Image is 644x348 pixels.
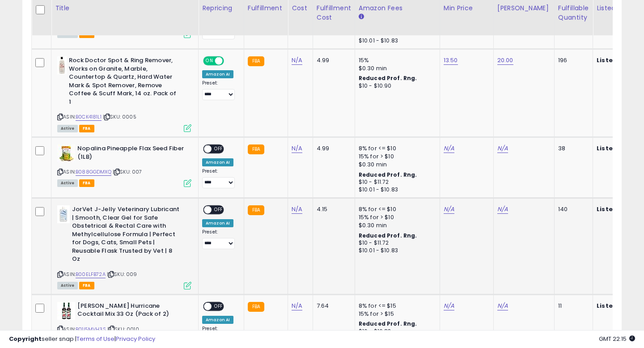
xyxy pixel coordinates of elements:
[202,70,233,78] div: Amazon AI
[76,168,111,176] a: B088GGDMXQ
[76,335,114,343] a: Terms of Use
[72,205,181,266] b: JorVet J-Jelly Veterinary Lubricant | Smooth, Clear Gel for Safe Obstetrical & Rectal Care with M...
[79,282,94,289] span: FBA
[558,205,586,213] div: 140
[248,205,264,215] small: FBA
[202,219,233,227] div: Amazon AI
[359,144,433,153] div: 8% for <= $10
[359,153,433,161] div: 15% for > $10
[212,302,226,310] span: OFF
[359,37,433,45] div: $10.01 - $10.83
[497,4,551,13] div: [PERSON_NAME]
[359,221,433,229] div: $0.30 min
[359,161,433,169] div: $0.30 min
[359,186,433,194] div: $10.01 - $10.83
[317,144,348,153] div: 4.99
[444,301,454,310] a: N/A
[292,144,302,153] a: N/A
[57,144,75,162] img: 41QA2KP1NZL._SL40_.jpg
[359,64,433,72] div: $0.30 min
[55,4,195,13] div: Title
[57,205,70,223] img: 41WupLVcYvL._SL40_.jpg
[57,56,191,131] div: ASIN:
[113,168,142,175] span: | SKU: 007
[248,56,264,66] small: FBA
[359,82,433,90] div: $10 - $10.90
[317,56,348,64] div: 4.99
[79,125,94,132] span: FBA
[359,247,433,255] div: $10.01 - $10.83
[359,239,433,247] div: $10 - $11.72
[497,301,508,310] a: N/A
[57,125,78,132] span: All listings currently available for purchase on Amazon
[76,271,106,278] a: B00ELFB72A
[9,335,155,344] div: seller snap | |
[359,205,433,213] div: 8% for <= $10
[597,56,637,64] b: Listed Price:
[103,113,136,120] span: | SKU: 0005
[558,56,586,64] div: 196
[558,302,586,310] div: 11
[317,302,348,310] div: 7.64
[444,4,490,13] div: Min Price
[107,271,137,278] span: | SKU: 009
[597,144,637,153] b: Listed Price:
[497,144,508,153] a: N/A
[292,4,309,13] div: Cost
[57,282,78,289] span: All listings currently available for purchase on Amazon
[79,179,94,187] span: FBA
[359,171,417,178] b: Reduced Prof. Rng.
[248,302,264,312] small: FBA
[317,4,351,22] div: Fulfillment Cost
[359,74,417,82] b: Reduced Prof. Rng.
[57,205,191,289] div: ASIN:
[497,56,513,65] a: 20.00
[597,301,637,310] b: Listed Price:
[202,4,240,13] div: Repricing
[248,4,284,13] div: Fulfillment
[202,316,233,324] div: Amazon AI
[359,232,417,239] b: Reduced Prof. Rng.
[57,179,78,187] span: All listings currently available for purchase on Amazon
[77,144,186,163] b: Nopalina Pineapple Flax Seed Fiber (1LB)
[359,56,433,64] div: 15%
[359,320,417,327] b: Reduced Prof. Rng.
[204,57,215,65] span: ON
[359,310,433,318] div: 15% for > $15
[317,205,348,213] div: 4.15
[359,213,433,221] div: 15% for > $10
[57,56,67,74] img: 31KegY+gEZL._SL40_.jpg
[9,335,42,343] strong: Copyright
[202,158,233,166] div: Amazon AI
[359,178,433,186] div: $10 - $11.72
[558,144,586,153] div: 38
[444,56,458,65] a: 13.50
[444,144,454,153] a: N/A
[599,335,635,343] span: 2025-08-11 22:15 GMT
[212,145,226,153] span: OFF
[77,302,186,321] b: [PERSON_NAME] Hurricane Cocktail Mix 33 Oz (Pack of 2)
[444,205,454,214] a: N/A
[202,168,237,188] div: Preset:
[202,80,237,100] div: Preset:
[292,56,302,65] a: N/A
[202,229,237,249] div: Preset:
[248,144,264,154] small: FBA
[57,144,191,186] div: ASIN:
[69,56,178,108] b: Rock Doctor Spot & Ring Remover, Works on Granite, Marble, Countertop & Quartz, Hard Water Mark &...
[212,206,226,214] span: OFF
[597,205,637,213] b: Listed Price:
[76,113,102,121] a: B0CK4181L1
[116,335,155,343] a: Privacy Policy
[292,301,302,310] a: N/A
[223,57,237,65] span: OFF
[558,4,589,22] div: Fulfillable Quantity
[57,302,75,320] img: 41pTpc4uRKL._SL40_.jpg
[292,205,302,214] a: N/A
[359,13,364,21] small: Amazon Fees.
[359,4,436,13] div: Amazon Fees
[359,302,433,310] div: 8% for <= $15
[497,205,508,214] a: N/A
